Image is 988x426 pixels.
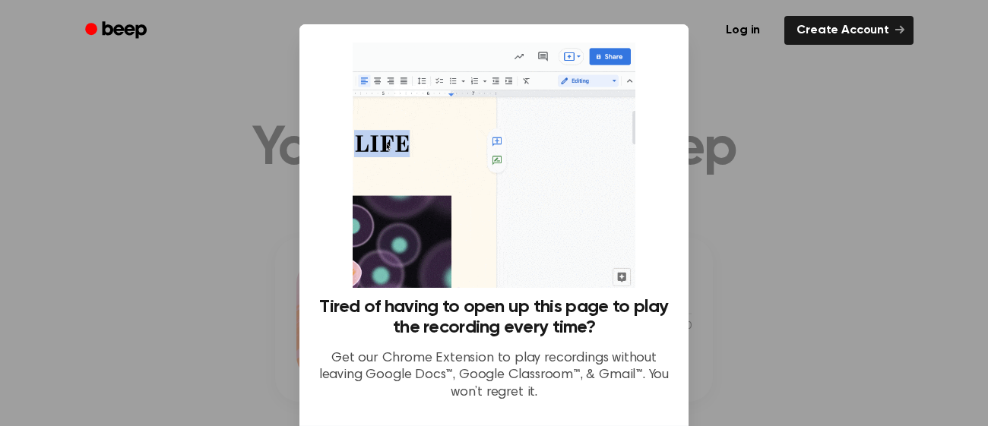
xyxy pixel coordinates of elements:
[784,16,914,45] a: Create Account
[353,43,635,288] img: Beep extension in action
[318,350,670,402] p: Get our Chrome Extension to play recordings without leaving Google Docs™, Google Classroom™, & Gm...
[74,16,160,46] a: Beep
[711,13,775,48] a: Log in
[318,297,670,338] h3: Tired of having to open up this page to play the recording every time?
